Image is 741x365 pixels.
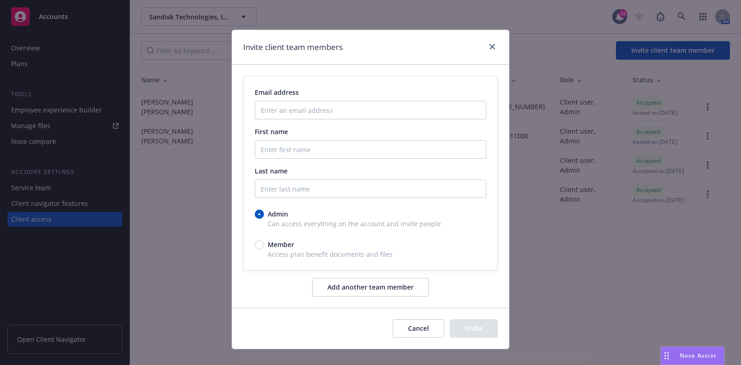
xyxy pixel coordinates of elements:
[255,249,486,259] span: Access plan benefit documents and files
[268,240,294,249] span: Member
[255,167,288,175] span: Last name
[255,127,288,136] span: First name
[255,240,264,249] input: Member
[255,88,299,97] span: Email address
[255,140,486,159] input: Enter first name
[255,210,264,219] input: Admin
[661,347,672,365] div: Drag to move
[268,209,288,219] span: Admin
[393,319,444,338] button: Cancel
[255,179,486,198] input: Enter last name
[487,41,498,52] a: close
[660,346,724,365] button: Nova Assist
[255,101,486,119] input: Enter an email address
[312,278,429,297] button: Add another team member
[243,41,343,53] h1: Invite client team members
[680,352,716,359] span: Nova Assist
[255,219,486,229] span: Can access everything on the account and invite people
[243,76,498,271] div: email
